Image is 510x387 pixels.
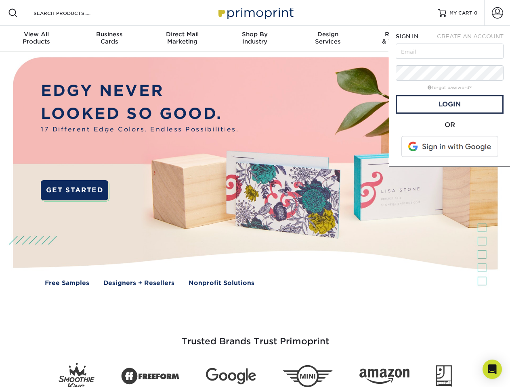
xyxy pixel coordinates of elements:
div: Services [292,31,364,45]
iframe: Google Customer Reviews [2,362,69,384]
span: CREATE AN ACCOUNT [437,33,504,40]
span: Design [292,31,364,38]
img: Google [206,368,256,385]
span: Resources [364,31,437,38]
a: Designers + Resellers [103,279,174,288]
span: SIGN IN [396,33,418,40]
span: 17 Different Edge Colors. Endless Possibilities. [41,125,239,134]
p: LOOKED SO GOOD. [41,102,239,125]
a: Nonprofit Solutions [189,279,254,288]
span: Business [73,31,145,38]
a: forgot password? [428,85,472,90]
div: Open Intercom Messenger [483,360,502,379]
p: EDGY NEVER [41,79,239,102]
a: Login [396,95,504,114]
div: Marketing [146,31,218,45]
input: SEARCH PRODUCTS..... [33,8,111,18]
div: OR [396,120,504,130]
a: Resources& Templates [364,26,437,52]
a: BusinessCards [73,26,145,52]
span: Direct Mail [146,31,218,38]
a: Direct MailMarketing [146,26,218,52]
div: Cards [73,31,145,45]
span: 0 [474,10,478,16]
div: & Templates [364,31,437,45]
a: GET STARTED [41,180,108,200]
a: Shop ByIndustry [218,26,291,52]
img: Goodwill [436,365,452,387]
img: Amazon [359,369,409,384]
img: Primoprint [215,4,296,21]
span: Shop By [218,31,291,38]
a: DesignServices [292,26,364,52]
span: MY CART [449,10,472,17]
h3: Trusted Brands Trust Primoprint [19,317,491,356]
input: Email [396,44,504,59]
div: Industry [218,31,291,45]
a: Free Samples [45,279,89,288]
